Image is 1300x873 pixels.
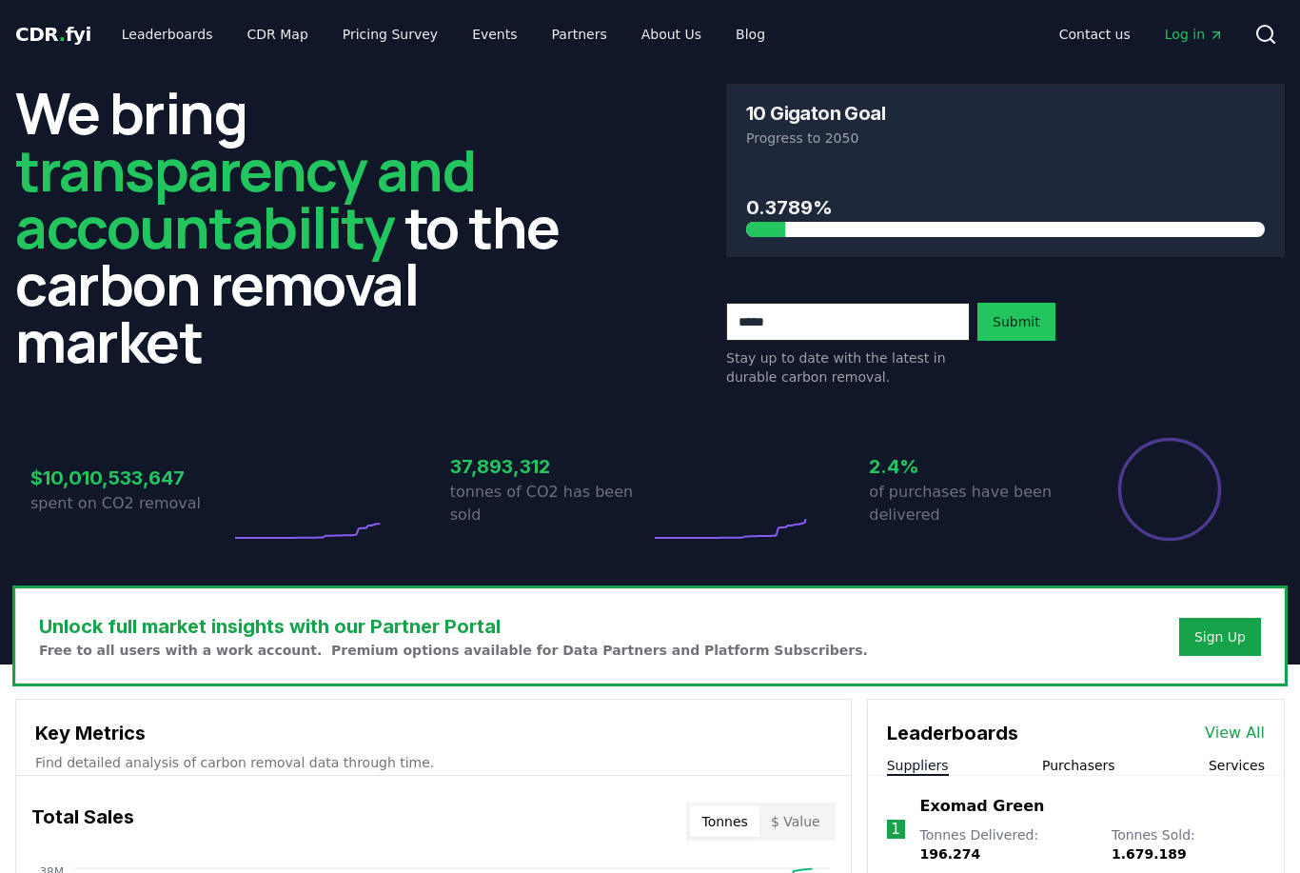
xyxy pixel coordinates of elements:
[759,806,832,837] button: $ Value
[1179,618,1261,656] button: Sign Up
[891,818,900,841] p: 1
[450,481,650,526] p: tonnes of CO2 has been sold
[15,21,91,48] a: CDR.fyi
[39,612,868,641] h3: Unlock full market insights with our Partner Portal
[746,193,1265,222] h3: 0.3789%
[15,23,91,46] span: CDR fyi
[1165,25,1224,44] span: Log in
[15,130,475,266] span: transparency and accountability
[920,795,1045,818] a: Exomad Green
[720,17,780,51] a: Blog
[726,348,970,387] p: Stay up to date with the latest in durable carbon removal.
[977,303,1055,341] button: Submit
[107,17,228,51] a: Leaderboards
[1044,17,1239,51] nav: Main
[1150,17,1239,51] a: Log in
[30,464,230,492] h3: $10,010,533,647
[1209,756,1265,775] button: Services
[1205,722,1265,744] a: View All
[1116,436,1223,543] div: Percentage of sales delivered
[887,719,1018,747] h3: Leaderboards
[1112,825,1265,863] p: Tonnes Sold :
[887,756,949,775] button: Suppliers
[1042,756,1115,775] button: Purchasers
[450,452,650,481] h3: 37,893,312
[537,17,622,51] a: Partners
[30,492,230,515] p: spent on CO2 removal
[869,481,1069,526] p: of purchases have been delivered
[746,129,1265,148] p: Progress to 2050
[869,452,1069,481] h3: 2.4%
[920,825,1093,863] p: Tonnes Delivered :
[690,806,758,837] button: Tonnes
[1112,846,1187,862] span: 1.679.189
[107,17,780,51] nav: Main
[626,17,717,51] a: About Us
[232,17,324,51] a: CDR Map
[1194,627,1246,646] a: Sign Up
[457,17,532,51] a: Events
[31,803,134,841] h3: Total Sales
[920,846,981,862] span: 196.274
[35,753,832,772] p: Find detailed analysis of carbon removal data through time.
[1044,17,1146,51] a: Contact us
[35,719,832,747] h3: Key Metrics
[59,23,66,46] span: .
[327,17,453,51] a: Pricing Survey
[746,104,885,123] h3: 10 Gigaton Goal
[39,641,868,660] p: Free to all users with a work account. Premium options available for Data Partners and Platform S...
[15,84,574,369] h2: We bring to the carbon removal market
